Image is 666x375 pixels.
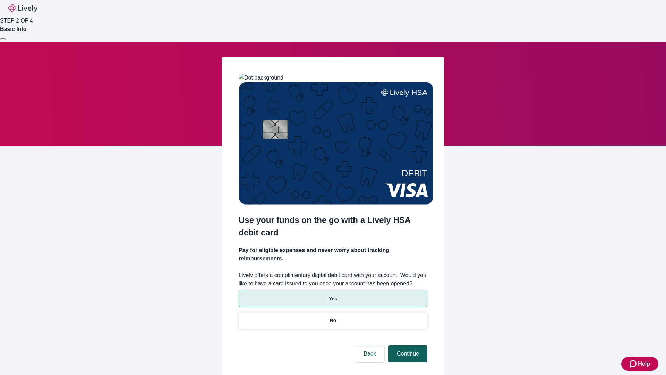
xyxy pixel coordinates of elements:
[239,214,427,239] h2: Use your funds on the go with a Lively HSA debit card
[239,312,427,329] button: No
[329,295,337,302] p: Yes
[621,357,658,371] button: Zendesk support iconHelp
[330,317,336,324] p: No
[630,360,638,368] svg: Zendesk support icon
[239,271,427,288] label: Lively offers a complimentary digital debit card with your account. Would you like to have a card...
[239,291,427,307] button: Yes
[239,246,427,263] h4: Pay for eligible expenses and never worry about tracking reimbursements.
[239,74,283,82] img: Dot background
[239,82,433,205] img: Debit card
[355,345,384,362] button: Back
[8,4,37,12] img: Lively
[388,345,427,362] button: Continue
[638,360,650,368] span: Help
